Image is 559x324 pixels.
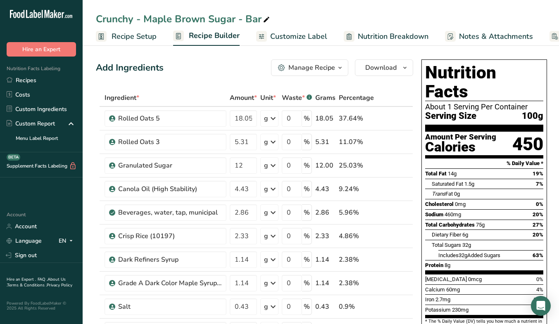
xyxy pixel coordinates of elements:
[522,111,543,121] span: 100g
[462,232,468,238] span: 6g
[445,27,533,46] a: Notes & Attachments
[118,255,221,265] div: Dark Refiners Syrup
[339,93,374,103] span: Percentage
[533,170,543,177] span: 19%
[339,255,374,265] div: 2.38%
[96,61,164,75] div: Add Ingredients
[432,191,445,197] i: Trans
[112,31,157,42] span: Recipe Setup
[425,276,467,282] span: [MEDICAL_DATA]
[315,302,335,312] div: 0.43
[264,114,268,123] div: g
[339,114,374,123] div: 37.64%
[425,286,445,293] span: Calcium
[118,208,221,218] div: Beverages, water, tap, municipal
[533,222,543,228] span: 27%
[339,278,374,288] div: 2.38%
[533,211,543,218] span: 20%
[256,27,327,46] a: Customize Label
[315,137,335,147] div: 5.31
[344,27,428,46] a: Nutrition Breakdown
[7,282,47,288] a: Terms & Conditions .
[455,201,466,207] span: 0mg
[448,170,457,177] span: 14g
[438,252,500,258] span: Includes Added Sugars
[315,161,335,170] div: 12.00
[459,252,467,258] span: 32g
[446,286,460,293] span: 60mg
[264,137,268,147] div: g
[476,222,485,228] span: 75g
[459,31,533,42] span: Notes & Attachments
[118,278,221,288] div: Grade A Dark Color Maple Syrup (Robust)
[462,242,471,248] span: 32g
[435,296,450,303] span: 2.7mg
[264,255,268,265] div: g
[260,93,276,103] span: Unit
[270,31,327,42] span: Customize Label
[173,26,240,46] a: Recipe Builder
[464,181,474,187] span: 1.5g
[425,307,451,313] span: Potassium
[315,184,335,194] div: 4.43
[105,93,139,103] span: Ingredient
[230,93,257,103] span: Amount
[264,278,268,288] div: g
[512,133,543,155] div: 450
[339,137,374,147] div: 11.07%
[118,137,221,147] div: Rolled Oats 3
[264,208,268,218] div: g
[432,232,461,238] span: Dietary Fiber
[271,59,348,76] button: Manage Recipe
[425,201,454,207] span: Cholesterol
[425,211,443,218] span: Sodium
[339,184,374,194] div: 9.24%
[38,277,48,282] a: FAQ .
[432,242,461,248] span: Total Sugars
[118,114,221,123] div: Rolled Oats 5
[118,161,221,170] div: Granulated Sugar
[425,158,543,168] section: % Daily Value *
[445,262,450,268] span: 8g
[425,103,543,111] div: About 1 Serving Per Container
[315,278,335,288] div: 1.14
[425,63,543,101] h1: Nutrition Facts
[425,222,475,228] span: Total Carbohydrates
[7,119,55,128] div: Custom Report
[536,201,543,207] span: 0%
[425,296,434,303] span: Iron
[315,114,335,123] div: 18.05
[339,161,374,170] div: 25.03%
[536,276,543,282] span: 0%
[315,93,335,103] span: Grams
[468,276,482,282] span: 0mcg
[59,236,76,246] div: EN
[452,307,469,313] span: 230mg
[189,30,240,41] span: Recipe Builder
[355,59,413,76] button: Download
[288,63,335,73] div: Manage Recipe
[264,184,268,194] div: g
[282,93,312,103] div: Waste
[264,231,268,241] div: g
[315,255,335,265] div: 1.14
[432,191,453,197] span: Fat
[339,208,374,218] div: 5.96%
[339,302,374,312] div: 0.9%
[536,181,543,187] span: 7%
[425,262,443,268] span: Protein
[315,231,335,241] div: 2.33
[339,231,374,241] div: 4.86%
[118,231,221,241] div: Crisp Rice (10197)
[425,141,496,153] div: Calories
[536,286,543,293] span: 4%
[432,181,463,187] span: Saturated Fat
[7,234,42,248] a: Language
[7,277,36,282] a: Hire an Expert .
[264,161,268,170] div: g
[531,296,551,316] div: Open Intercom Messenger
[315,208,335,218] div: 2.86
[533,252,543,258] span: 63%
[533,232,543,238] span: 20%
[454,191,460,197] span: 0g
